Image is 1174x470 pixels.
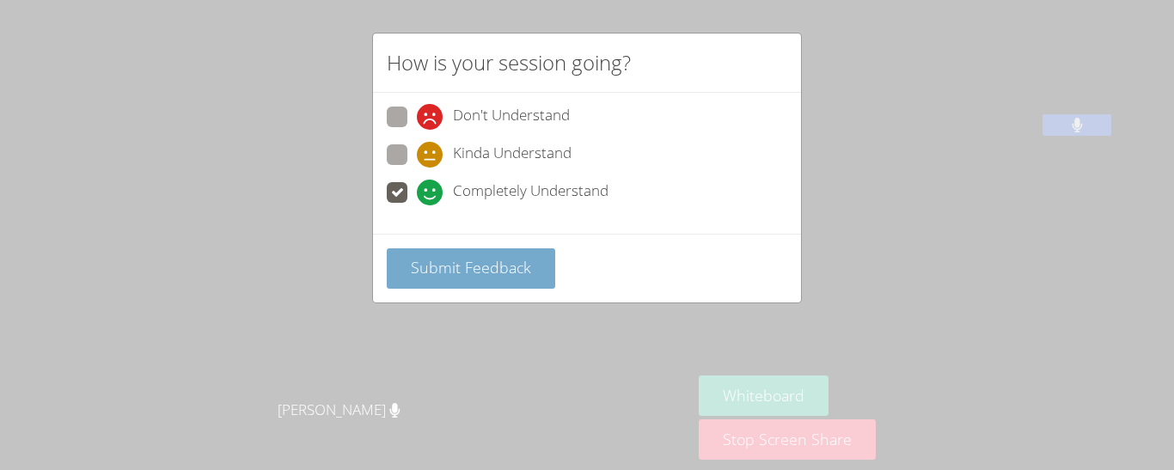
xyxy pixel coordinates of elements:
span: Kinda Understand [453,142,572,168]
button: Submit Feedback [387,248,555,289]
span: Completely Understand [453,180,608,205]
span: Don't Understand [453,104,570,130]
span: Submit Feedback [411,257,531,278]
h2: How is your session going? [387,47,631,78]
